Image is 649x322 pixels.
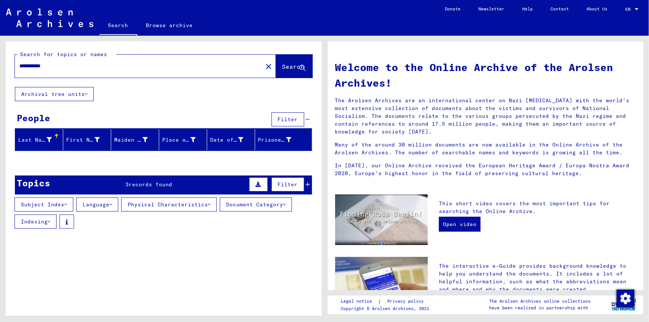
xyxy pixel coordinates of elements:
[114,136,148,144] div: Maiden Name
[66,134,111,146] div: First Name
[335,141,636,157] p: Many of the around 30 million documents are now available in the Online Archive of the Arolsen Ar...
[489,298,591,305] p: The Arolsen Archives online collections
[258,134,303,146] div: Prisoner #
[341,297,433,305] div: |
[17,111,50,125] div: People
[162,136,196,144] div: Place of Birth
[6,9,93,27] img: Arolsen_neg.svg
[335,97,636,136] p: The Arolsen Archives are an international center on Nazi [MEDICAL_DATA] with the world’s most ext...
[207,129,255,150] mat-header-cell: Date of Birth
[261,59,276,74] button: Clear
[99,16,137,36] a: Search
[15,87,94,101] button: Archival tree units
[439,262,636,293] p: The interactive e-Guide provides background knowledge to help you understand the documents. It in...
[439,217,481,232] a: Open video
[63,129,111,150] mat-header-cell: First Name
[617,290,634,307] img: Change consent
[220,197,292,212] button: Document Category
[66,136,100,144] div: First Name
[272,177,304,191] button: Filter
[114,134,159,146] div: Maiden Name
[272,112,304,126] button: Filter
[264,62,273,71] mat-icon: close
[625,7,633,12] span: EN
[129,181,172,188] span: records found
[335,162,636,177] p: In [DATE], our Online Archive received the European Heritage Award / Europa Nostra Award 2020, Eu...
[278,116,298,123] span: Filter
[258,136,292,144] div: Prisoner #
[610,295,638,314] img: yv_logo.png
[15,129,63,150] mat-header-cell: Last Name
[381,297,433,305] a: Privacy policy
[341,305,433,312] p: Copyright © Arolsen Archives, 2021
[439,200,636,215] p: This short video covers the most important tips for searching the Online Archive.
[17,176,50,190] div: Topics
[18,134,63,146] div: Last Name
[335,194,428,245] img: video.jpg
[121,197,217,212] button: Physical Characteristics
[137,16,202,34] a: Browse archive
[76,197,118,212] button: Language
[111,129,159,150] mat-header-cell: Maiden Name
[125,181,129,188] span: 3
[15,197,73,212] button: Subject Index
[341,297,378,305] a: Legal notice
[159,129,207,150] mat-header-cell: Place of Birth
[276,55,312,78] button: Search
[210,136,244,144] div: Date of Birth
[210,134,255,146] div: Date of Birth
[282,63,305,70] span: Search
[278,181,298,188] span: Filter
[162,134,207,146] div: Place of Birth
[489,305,591,311] p: have been realized in partnership with
[255,129,312,150] mat-header-cell: Prisoner #
[20,51,107,58] mat-label: Search for topics or names
[335,257,428,319] img: eguide.jpg
[335,59,636,91] h1: Welcome to the Online Archive of the Arolsen Archives!
[18,136,52,144] div: Last Name
[15,215,57,229] button: Indexing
